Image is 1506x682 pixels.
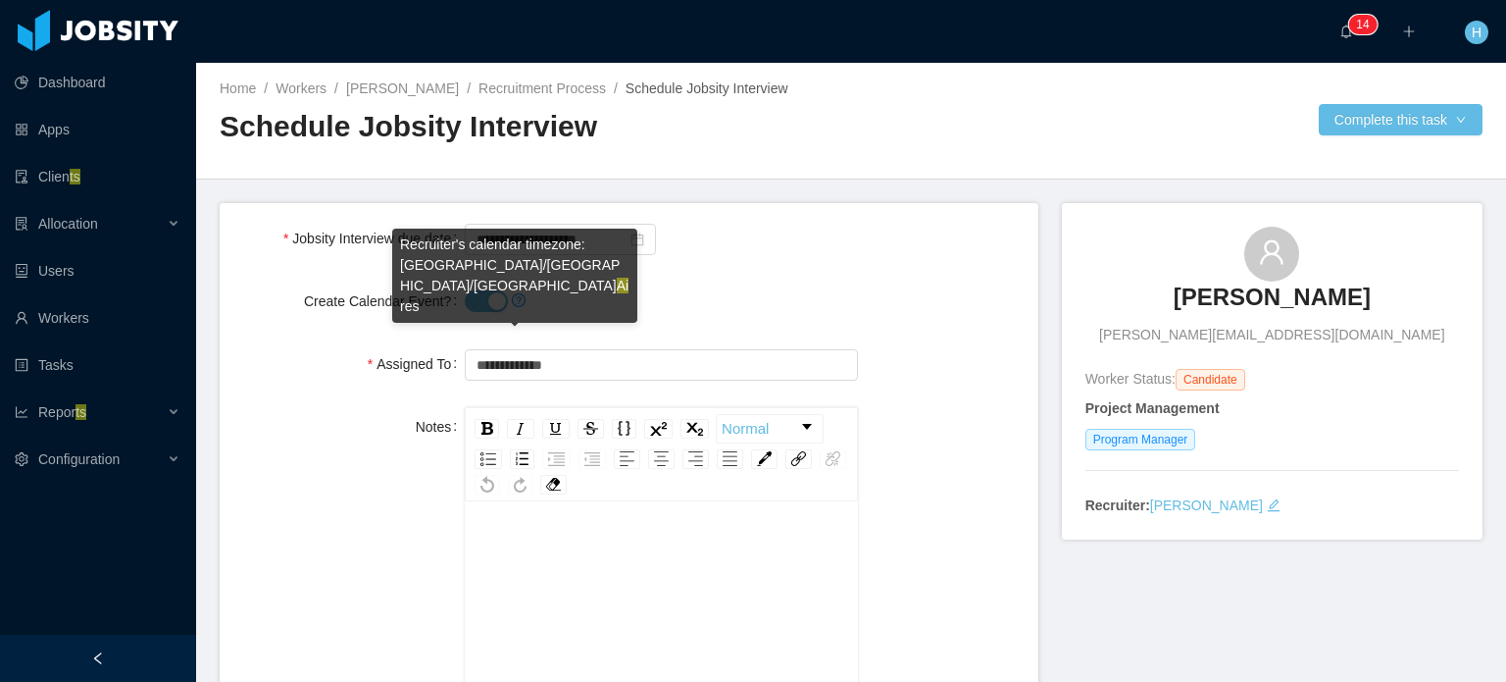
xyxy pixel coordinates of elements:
a: [PERSON_NAME] [1174,282,1371,325]
button: Complete this taskicon: down [1319,104,1482,135]
div: Outdent [578,449,606,469]
span: Normal [722,409,769,448]
i: icon: plus [1402,25,1416,38]
div: Subscript [680,419,709,439]
a: icon: userWorkers [15,298,180,338]
span: Configuration [38,451,120,467]
a: Block Type [717,415,823,443]
label: Assigned To [368,356,465,372]
div: Center [648,449,675,469]
div: rdw-toolbar [465,407,858,501]
i: icon: calendar [630,233,644,246]
span: Worker Status: [1085,371,1176,387]
div: Bold [475,419,499,439]
span: [PERSON_NAME][EMAIL_ADDRESS][DOMAIN_NAME] [1099,325,1444,345]
div: Recruiter's calendar timezone: [GEOGRAPHIC_DATA]/[GEOGRAPHIC_DATA]/[GEOGRAPHIC_DATA] res [392,229,637,323]
a: icon: robotUsers [15,251,180,290]
div: rdw-color-picker [747,449,781,469]
div: rdw-remove-control [536,475,571,495]
a: icon: pie-chartDashboard [15,63,180,102]
i: icon: user [1258,238,1285,266]
span: / [264,80,268,96]
span: / [614,80,618,96]
strong: Project Management [1085,400,1220,416]
div: rdw-inline-control [471,414,713,444]
label: Jobsity Interview due date [283,231,465,246]
div: Italic [507,419,534,439]
p: 1 [1356,15,1363,34]
div: Remove [540,475,567,495]
i: icon: setting [15,452,28,466]
a: Recruitment Process [478,80,606,96]
span: Repor [38,404,86,420]
i: icon: edit [1267,498,1280,512]
div: rdw-history-control [471,475,536,495]
div: rdw-dropdown [716,414,824,444]
div: Unlink [820,449,846,469]
div: Justify [717,449,743,469]
div: rdw-link-control [781,449,850,469]
p: 4 [1363,15,1370,34]
label: Notes [416,419,465,435]
div: Superscript [644,419,673,439]
i: icon: solution [15,217,28,231]
span: Schedule Jobsity Interview [626,80,788,96]
div: rdw-textalign-control [610,449,747,469]
div: Underline [542,419,570,439]
a: icon: appstoreApps [15,110,180,149]
div: Link [785,449,812,469]
span: / [467,80,471,96]
h3: [PERSON_NAME] [1174,282,1371,313]
a: icon: profileTasks [15,345,180,385]
div: rdw-block-control [713,414,827,444]
span: Allocation [38,216,98,232]
a: Home [220,80,256,96]
div: rdw-list-control [471,449,610,469]
div: Left [614,449,640,469]
label: Create Calendar Event? [304,293,465,309]
strong: Recruiter: [1085,498,1150,513]
span: Candidate [1176,369,1245,391]
sup: 14 [1348,15,1377,34]
a: [PERSON_NAME] [1150,498,1263,513]
div: Ordered [510,449,534,469]
a: icon: auditClients [15,157,180,196]
span: Program Manager [1085,429,1196,450]
a: Workers [276,80,326,96]
ah_el_jm_1757639839554: ts [75,404,86,420]
i: icon: line-chart [15,405,28,419]
div: Right [682,449,709,469]
a: [PERSON_NAME] [346,80,459,96]
h2: Schedule Jobsity Interview [220,107,851,147]
i: icon: bell [1339,25,1353,38]
div: Strikethrough [577,419,604,439]
ah_el_jm_1757639839554: Ai [617,278,628,293]
span: H [1472,21,1481,44]
div: Monospace [612,419,636,439]
div: Indent [542,449,571,469]
div: Undo [475,475,500,495]
div: Unordered [475,449,502,469]
span: / [334,80,338,96]
div: Redo [508,475,532,495]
